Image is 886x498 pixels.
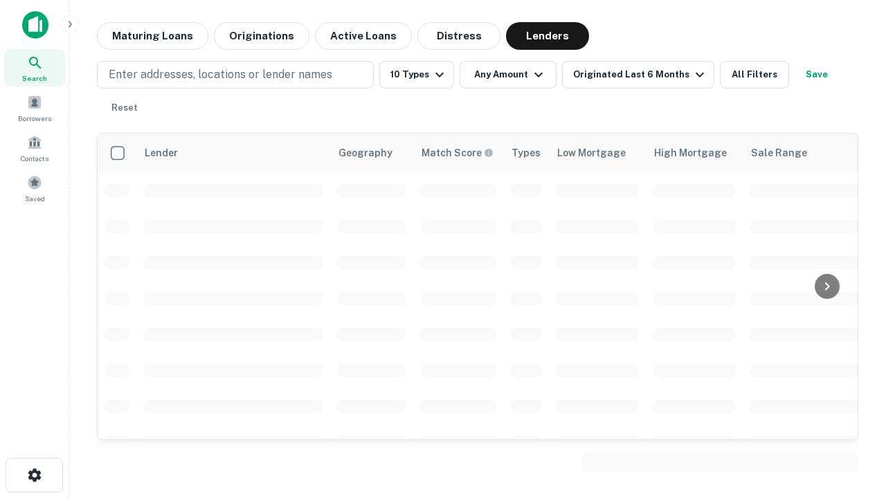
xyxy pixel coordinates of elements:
th: Geography [330,133,413,172]
button: Originated Last 6 Months [562,61,714,89]
th: Low Mortgage [549,133,646,172]
div: Originated Last 6 Months [573,66,708,83]
th: Lender [136,133,330,172]
button: Save your search to get updates of matches that match your search criteria. [795,61,839,89]
th: High Mortgage [646,133,743,172]
span: Saved [25,193,45,204]
a: Contacts [4,129,65,167]
h6: Match Score [422,145,491,160]
button: Any Amount [460,61,557,89]
div: Capitalize uses an advanced AI algorithm to match your search with the best lender. The match sco... [422,145,494,160]
a: Saved [4,169,65,207]
th: Sale Range [743,133,867,172]
button: Distress [417,22,500,50]
button: Originations [214,22,309,50]
div: Types [512,145,541,161]
a: Search [4,49,65,86]
button: Lenders [506,22,589,50]
button: Enter addresses, locations or lender names [97,61,374,89]
p: Enter addresses, locations or lender names [109,66,332,83]
div: Geography [338,145,392,161]
th: Types [503,133,549,172]
iframe: Chat Widget [817,387,886,454]
div: Low Mortgage [557,145,626,161]
span: Search [22,73,47,84]
button: Maturing Loans [97,22,208,50]
span: Borrowers [18,113,51,124]
div: High Mortgage [654,145,727,161]
button: Reset [102,94,147,122]
img: capitalize-icon.png [22,11,48,39]
div: Sale Range [751,145,807,161]
button: All Filters [720,61,789,89]
button: Active Loans [315,22,412,50]
div: Lender [145,145,178,161]
span: Contacts [21,153,48,164]
th: Capitalize uses an advanced AI algorithm to match your search with the best lender. The match sco... [413,133,503,172]
button: 10 Types [379,61,454,89]
a: Borrowers [4,89,65,127]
